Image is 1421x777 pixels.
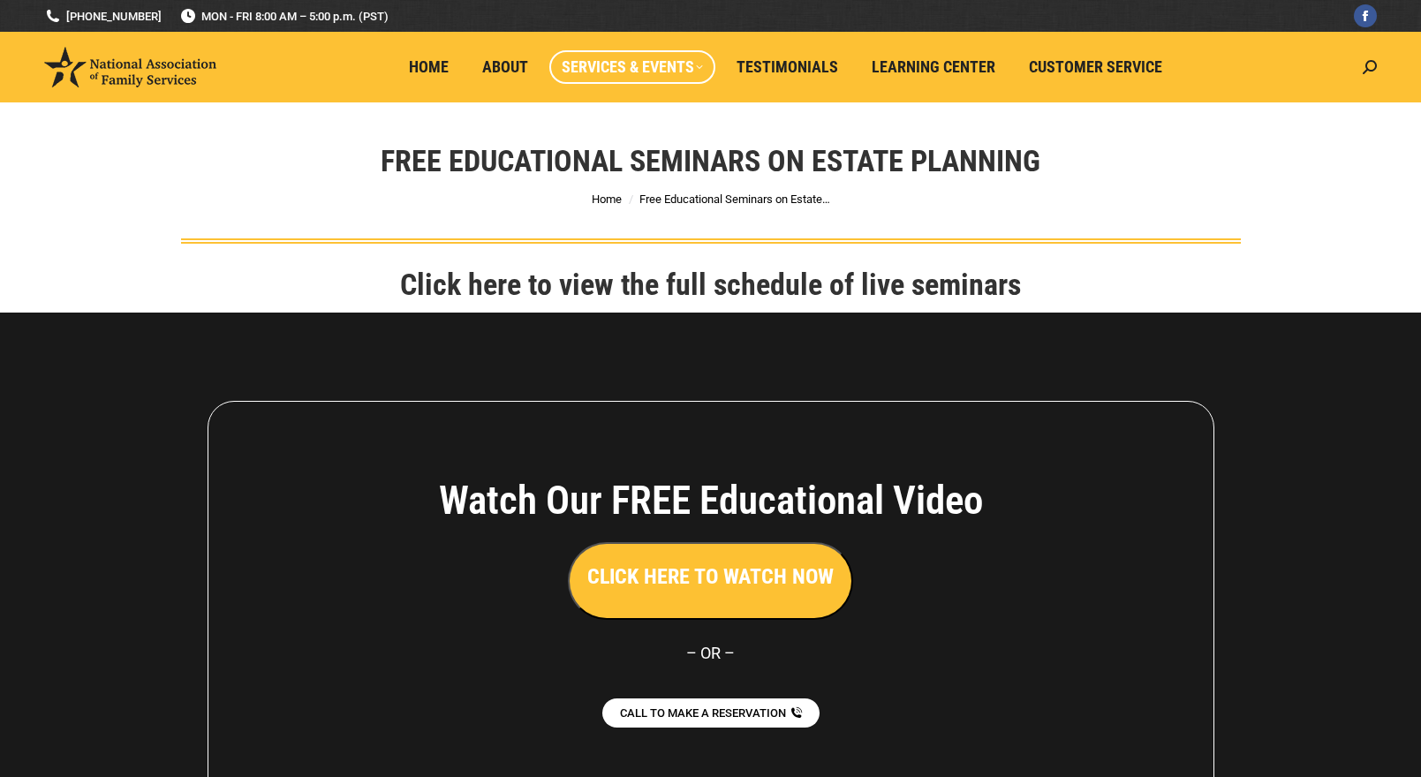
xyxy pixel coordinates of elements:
a: Home [592,192,622,206]
span: CALL TO MAKE A RESERVATION [620,707,786,719]
span: Free Educational Seminars on Estate… [639,192,830,206]
button: CLICK HERE TO WATCH NOW [568,542,853,620]
span: Testimonials [737,57,838,77]
a: Customer Service [1017,50,1175,84]
a: Testimonials [724,50,850,84]
span: MON - FRI 8:00 AM – 5:00 p.m. (PST) [179,8,389,25]
h4: Watch Our FREE Educational Video [341,477,1081,524]
a: Learning Center [859,50,1008,84]
span: Services & Events [562,57,703,77]
span: – OR – [686,644,735,662]
a: Home [397,50,461,84]
h1: Free Educational Seminars on Estate Planning [381,141,1040,180]
a: Click here to view the full schedule of live seminars [400,267,1021,302]
a: [PHONE_NUMBER] [44,8,162,25]
a: CLICK HERE TO WATCH NOW [568,569,853,587]
span: Home [409,57,449,77]
a: CALL TO MAKE A RESERVATION [602,698,820,728]
a: Facebook page opens in new window [1354,4,1377,27]
span: Learning Center [872,57,995,77]
h3: CLICK HERE TO WATCH NOW [587,562,834,592]
span: Customer Service [1029,57,1162,77]
img: National Association of Family Services [44,47,216,87]
a: About [470,50,540,84]
span: About [482,57,528,77]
